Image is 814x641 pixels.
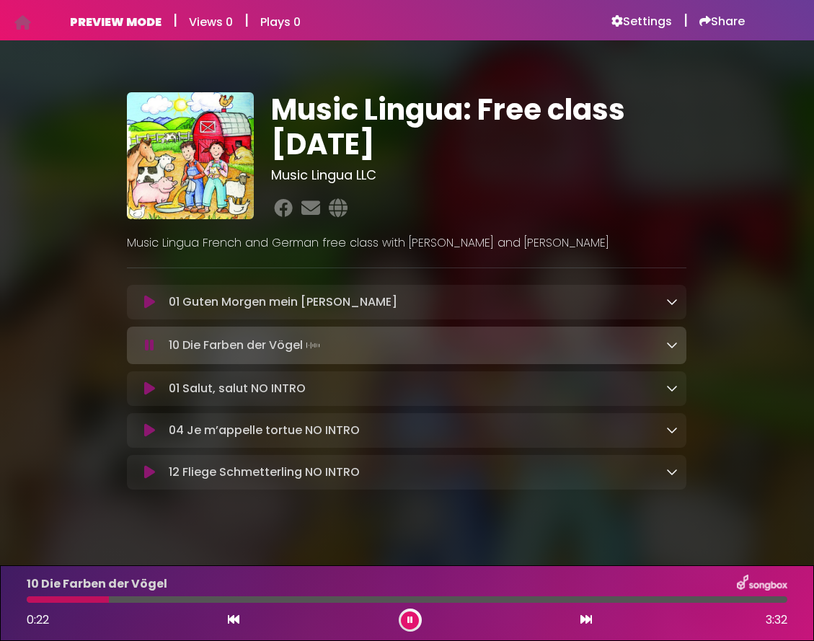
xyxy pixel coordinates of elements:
h6: Plays 0 [260,15,301,29]
h1: Music Lingua: Free class [DATE] [271,92,686,162]
h5: | [684,12,688,29]
img: TkGil0bNR32xPG9xfUYH [127,92,254,219]
img: waveform4.gif [303,335,323,355]
p: Music Lingua French and German free class with [PERSON_NAME] and [PERSON_NAME] [127,234,686,252]
a: Share [699,14,745,29]
h6: PREVIEW MODE [70,15,162,29]
p: 10 Die Farben der Vögel [169,335,323,355]
p: 04 Je m’appelle tortue NO INTRO [169,422,360,439]
p: 01 Salut, salut NO INTRO [169,380,306,397]
h6: Views 0 [189,15,233,29]
p: 12 Fliege Schmetterling NO INTRO [169,464,360,481]
h5: | [244,12,249,29]
h5: | [173,12,177,29]
p: 01 Guten Morgen mein [PERSON_NAME] [169,293,397,311]
h3: Music Lingua LLC [271,167,686,183]
a: Settings [611,14,672,29]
